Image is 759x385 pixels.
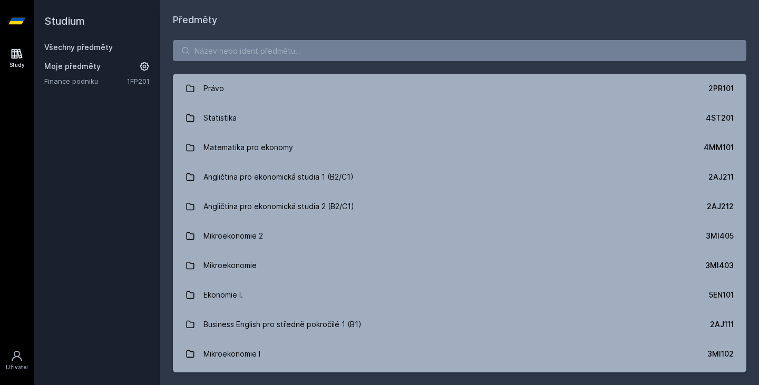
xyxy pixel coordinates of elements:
a: Business English pro středně pokročilé 1 (B1) 2AJ111 [173,310,746,339]
a: Study [2,42,32,74]
div: Mikroekonomie I [203,343,260,364]
div: Mikroekonomie 2 [203,225,263,246]
a: Všechny předměty [44,43,113,52]
div: Angličtina pro ekonomická studia 1 (B2/C1) [203,166,354,187]
div: Study [9,61,25,69]
div: Business English pro středně pokročilé 1 (B1) [203,314,362,335]
a: Finance podniku [44,76,127,86]
div: 2AJ212 [707,201,734,212]
div: Angličtina pro ekonomická studia 2 (B2/C1) [203,196,354,217]
a: Právo 2PR101 [173,74,746,103]
div: 2PR101 [708,83,734,94]
a: Mikroekonomie 3MI403 [173,251,746,280]
a: Statistika 4ST201 [173,103,746,133]
div: 2AJ111 [710,319,734,330]
div: Uživatel [6,363,28,371]
div: 3MI403 [705,260,734,271]
input: Název nebo ident předmětu… [173,40,746,61]
div: 4MM101 [704,142,734,153]
a: Mikroekonomie 2 3MI405 [173,221,746,251]
div: 4ST201 [706,113,734,123]
a: Angličtina pro ekonomická studia 2 (B2/C1) 2AJ212 [173,192,746,221]
a: 1FP201 [127,77,150,85]
a: Matematika pro ekonomy 4MM101 [173,133,746,162]
a: Uživatel [2,344,32,377]
div: 2AJ211 [708,172,734,182]
span: Moje předměty [44,61,101,72]
div: Ekonomie I. [203,284,243,305]
a: Ekonomie I. 5EN101 [173,280,746,310]
a: Mikroekonomie I 3MI102 [173,339,746,369]
div: Mikroekonomie [203,255,257,276]
div: Právo [203,78,224,99]
div: 3MI405 [706,231,734,241]
h1: Předměty [173,13,746,27]
div: 3MI102 [707,349,734,359]
div: Statistika [203,107,237,129]
a: Angličtina pro ekonomická studia 1 (B2/C1) 2AJ211 [173,162,746,192]
div: 5EN101 [709,290,734,300]
div: Matematika pro ekonomy [203,137,293,158]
